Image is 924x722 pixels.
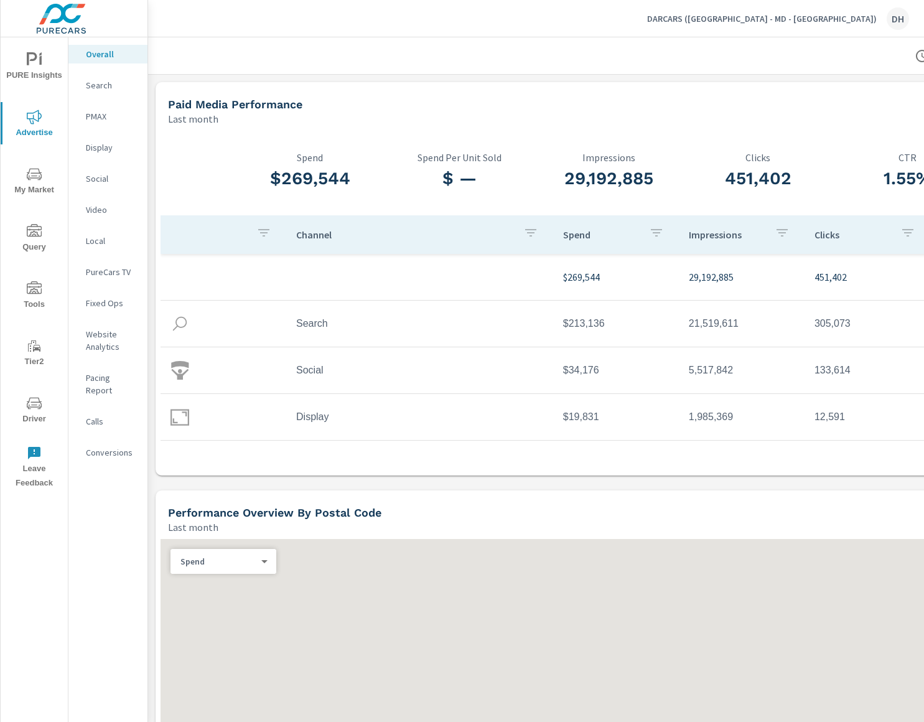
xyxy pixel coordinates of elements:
[68,45,147,63] div: Overall
[4,52,64,83] span: PURE Insights
[286,401,553,433] td: Display
[86,446,138,459] p: Conversions
[647,13,877,24] p: DARCARS ([GEOGRAPHIC_DATA] - MD - [GEOGRAPHIC_DATA])
[68,200,147,219] div: Video
[68,76,147,95] div: Search
[68,107,147,126] div: PMAX
[683,152,833,163] p: Clicks
[679,308,805,339] td: 21,519,611
[86,372,138,396] p: Pacing Report
[86,48,138,60] p: Overall
[679,448,805,479] td: 134,170
[385,152,534,163] p: Spend Per Unit Sold
[68,412,147,431] div: Calls
[68,169,147,188] div: Social
[1,37,68,495] div: nav menu
[286,448,553,479] td: ConnectedTv
[180,556,256,567] p: Spend
[86,110,138,123] p: PMAX
[683,168,833,189] h3: 451,402
[4,446,64,490] span: Leave Feedback
[68,443,147,462] div: Conversions
[86,79,138,91] p: Search
[86,328,138,353] p: Website Analytics
[4,224,64,255] span: Query
[4,167,64,197] span: My Market
[86,235,138,247] p: Local
[286,308,553,339] td: Search
[563,228,639,241] p: Spend
[68,232,147,250] div: Local
[814,228,890,241] p: Clicks
[563,270,669,284] p: $269,544
[235,152,385,163] p: Spend
[887,7,909,30] div: DH
[170,361,189,380] img: icon-social.svg
[68,325,147,356] div: Website Analytics
[86,172,138,185] p: Social
[534,152,683,163] p: Impressions
[86,141,138,154] p: Display
[553,401,679,433] td: $19,831
[679,355,805,386] td: 5,517,842
[86,297,138,309] p: Fixed Ops
[168,98,302,111] h5: Paid Media Performance
[168,111,218,126] p: Last month
[168,520,218,535] p: Last month
[68,368,147,400] div: Pacing Report
[170,408,189,426] img: icon-display.svg
[170,556,266,568] div: Spend
[679,401,805,433] td: 1,985,369
[286,355,553,386] td: Social
[385,168,534,189] h3: $ —
[814,270,920,284] p: 451,402
[86,415,138,428] p: Calls
[86,204,138,216] p: Video
[68,263,147,281] div: PureCars TV
[235,168,385,189] h3: $269,544
[553,308,679,339] td: $213,136
[170,314,189,333] img: icon-search.svg
[534,168,683,189] h3: 29,192,885
[4,339,64,369] span: Tier2
[86,266,138,278] p: PureCars TV
[68,138,147,157] div: Display
[4,110,64,140] span: Advertise
[168,506,381,519] h5: Performance Overview By Postal Code
[4,281,64,312] span: Tools
[689,270,795,284] p: 29,192,885
[553,448,679,479] td: $2,222
[553,355,679,386] td: $34,176
[68,294,147,312] div: Fixed Ops
[296,228,513,241] p: Channel
[689,228,765,241] p: Impressions
[4,396,64,426] span: Driver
